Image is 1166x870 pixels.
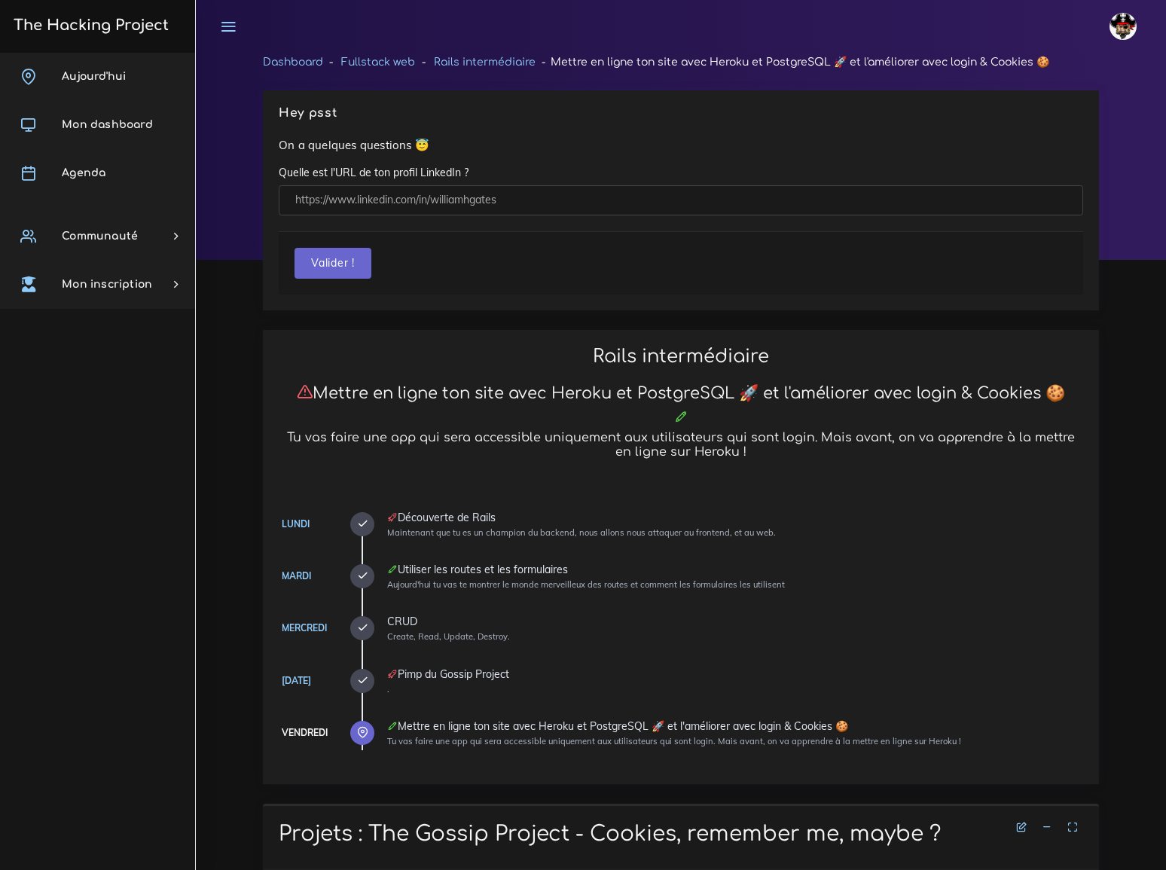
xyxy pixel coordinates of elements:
[387,564,398,575] i: Corrections cette journée là
[62,279,152,290] span: Mon inscription
[279,165,469,180] label: Quelle est l'URL de ton profil LinkedIn ?
[434,56,536,68] a: Rails intermédiaire
[341,56,415,68] a: Fullstack web
[387,669,398,679] i: Projet à rendre ce jour-là
[279,106,1083,121] h5: Hey psst
[297,383,313,399] i: Attention : nous n'avons pas encore reçu ton projet aujourd'hui. N'oublie pas de le soumettre en ...
[282,518,310,530] a: Lundi
[263,56,323,68] a: Dashboard
[295,248,371,279] button: Valider !
[387,527,776,538] small: Maintenant que tu es un champion du backend, nous allons nous attaquer au frontend, et au web.
[279,346,1083,368] h2: Rails intermédiaire
[282,622,327,633] a: Mercredi
[387,721,398,731] i: Corrections cette journée là
[387,684,389,694] small: .
[387,669,1083,679] div: Pimp du Gossip Project
[282,725,328,741] div: Vendredi
[282,675,311,686] a: [DATE]
[62,167,105,179] span: Agenda
[62,230,138,242] span: Communauté
[387,564,1083,575] div: Utiliser les routes et les formulaires
[536,53,1049,72] li: Mettre en ligne ton site avec Heroku et PostgreSQL 🚀 et l'améliorer avec login & Cookies 🍪
[387,512,398,523] i: Projet à rendre ce jour-là
[279,185,1083,216] input: https://www.linkedin.com/in/williamhgates
[62,71,126,82] span: Aujourd'hui
[387,616,1083,627] div: CRUD
[387,631,510,642] small: Create, Read, Update, Destroy.
[9,17,169,34] h3: The Hacking Project
[387,512,1083,523] div: Découverte de Rails
[279,822,1083,847] h1: Projets : The Gossip Project - Cookies, remember me, maybe ?
[62,119,153,130] span: Mon dashboard
[279,431,1083,459] h5: Tu vas faire une app qui sera accessible uniquement aux utilisateurs qui sont login. Mais avant, ...
[279,136,1083,154] p: On a quelques questions 😇
[282,570,311,582] a: Mardi
[387,736,961,746] small: Tu vas faire une app qui sera accessible uniquement aux utilisateurs qui sont login. Mais avant, ...
[674,410,688,423] i: Corrections cette journée là
[387,721,1083,731] div: Mettre en ligne ton site avec Heroku et PostgreSQL 🚀 et l'améliorer avec login & Cookies 🍪
[1110,13,1137,40] img: avatar
[279,383,1083,403] h3: Mettre en ligne ton site avec Heroku et PostgreSQL 🚀 et l'améliorer avec login & Cookies 🍪
[387,579,785,590] small: Aujourd'hui tu vas te montrer le monde merveilleux des routes et comment les formulaires les util...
